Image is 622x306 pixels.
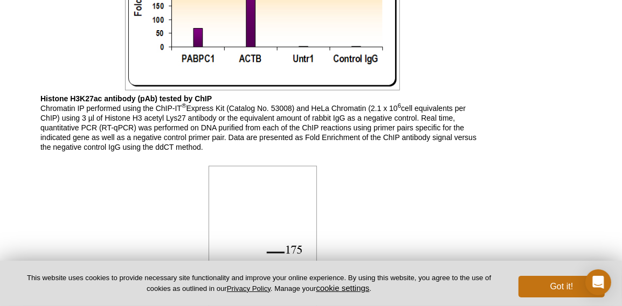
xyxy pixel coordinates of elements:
[17,273,501,294] p: This website uses cookies to provide necessary site functionality and improve your online experie...
[227,284,271,293] a: Privacy Policy
[182,102,186,109] sup: ®
[40,94,485,152] p: Chromatin IP performed using the ChIP-IT Express Kit (Catalog No. 53008) and HeLa Chromatin (2.1 ...
[398,102,401,109] sup: 6
[519,276,605,297] button: Got it!
[585,269,611,295] div: Open Intercom Messenger
[40,94,212,103] b: Histone H3K27ac antibody (pAb) tested by ChIP
[316,283,369,293] button: cookie settings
